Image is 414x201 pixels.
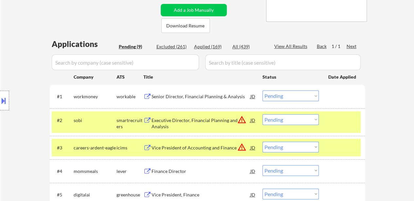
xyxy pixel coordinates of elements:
[250,165,256,177] div: JD
[161,18,210,33] button: Download Resume
[250,142,256,153] div: JD
[143,74,256,80] div: Title
[237,143,246,152] button: warning_amber
[205,54,361,70] input: Search by title (case sensitive)
[152,93,250,100] div: Senior Director, Financial Planning & Analysis
[156,43,189,50] div: Excluded (261)
[52,54,199,70] input: Search by company (case sensitive)
[117,93,143,100] div: workable
[250,189,256,200] div: JD
[117,192,143,198] div: greenhouse
[250,114,256,126] div: JD
[74,192,117,198] div: digitalai
[250,90,256,102] div: JD
[274,43,309,50] div: View All Results
[152,117,250,130] div: Executive Director, Financial Planning and Analysis
[74,168,117,175] div: momsmeals
[332,43,347,50] div: 1 / 1
[117,74,143,80] div: ATS
[152,168,250,175] div: Finance Director
[152,145,250,151] div: Vice President of Accounting and Finance
[57,168,68,175] div: #4
[347,43,357,50] div: Next
[117,117,143,130] div: smartrecruiters
[57,192,68,198] div: #5
[237,115,246,124] button: warning_amber
[117,145,143,151] div: icims
[117,168,143,175] div: lever
[161,4,227,16] button: Add a Job Manually
[232,43,265,50] div: All (439)
[119,43,152,50] div: Pending (9)
[328,74,357,80] div: Date Applied
[262,71,319,83] div: Status
[152,192,250,198] div: Vice President, Finance
[317,43,327,50] div: Back
[194,43,227,50] div: Applied (169)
